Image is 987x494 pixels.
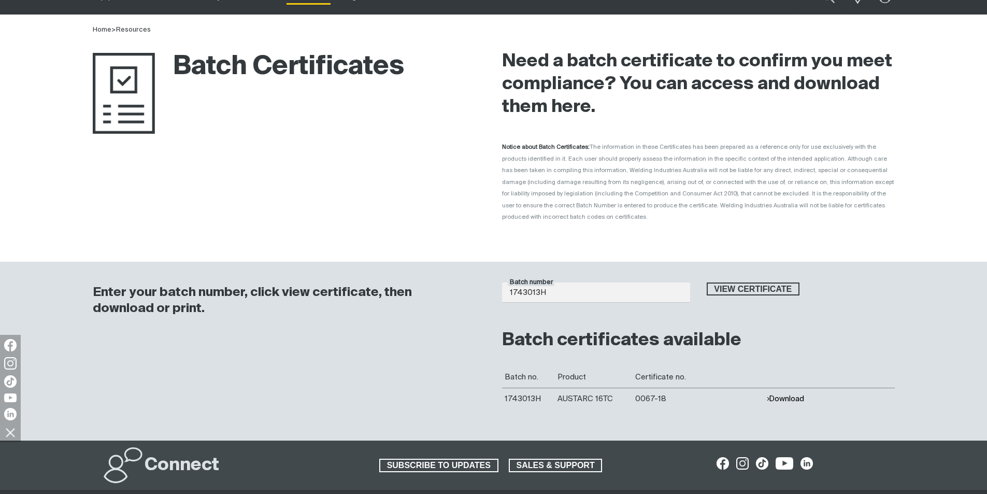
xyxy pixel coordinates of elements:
span: SALES & SUPPORT [510,459,602,472]
img: Instagram [4,357,17,370]
td: 0067-18 [633,388,764,410]
h1: Batch Certificates [93,50,404,84]
a: SALES & SUPPORT [509,459,603,472]
img: YouTube [4,393,17,402]
strong: Notice about Batch Certificates: [502,144,590,150]
h2: Batch certificates available [502,329,895,352]
span: SUBSCRIBE TO UPDATES [380,459,497,472]
span: > [111,26,116,33]
th: Certificate no. [633,366,764,388]
img: hide socials [2,424,19,441]
button: Download [766,394,804,403]
h3: Enter your batch number, click view certificate, then download or print. [93,285,475,317]
img: TikTok [4,375,17,388]
td: 1743013H [502,388,555,410]
a: SUBSCRIBE TO UPDATES [379,459,498,472]
h2: Need a batch certificate to confirm you meet compliance? You can access and download them here. [502,50,895,119]
span: The information in these Certificates has been prepared as a reference only for use exclusively w... [502,144,894,220]
img: Facebook [4,339,17,351]
span: View certificate [708,283,799,296]
a: Home [93,26,111,33]
th: Batch no. [502,366,555,388]
button: View certificate [707,283,800,296]
td: AUSTARC 16TC [555,388,633,410]
th: Product [555,366,633,388]
h2: Connect [145,454,219,477]
a: Resources [116,26,151,33]
img: LinkedIn [4,408,17,420]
